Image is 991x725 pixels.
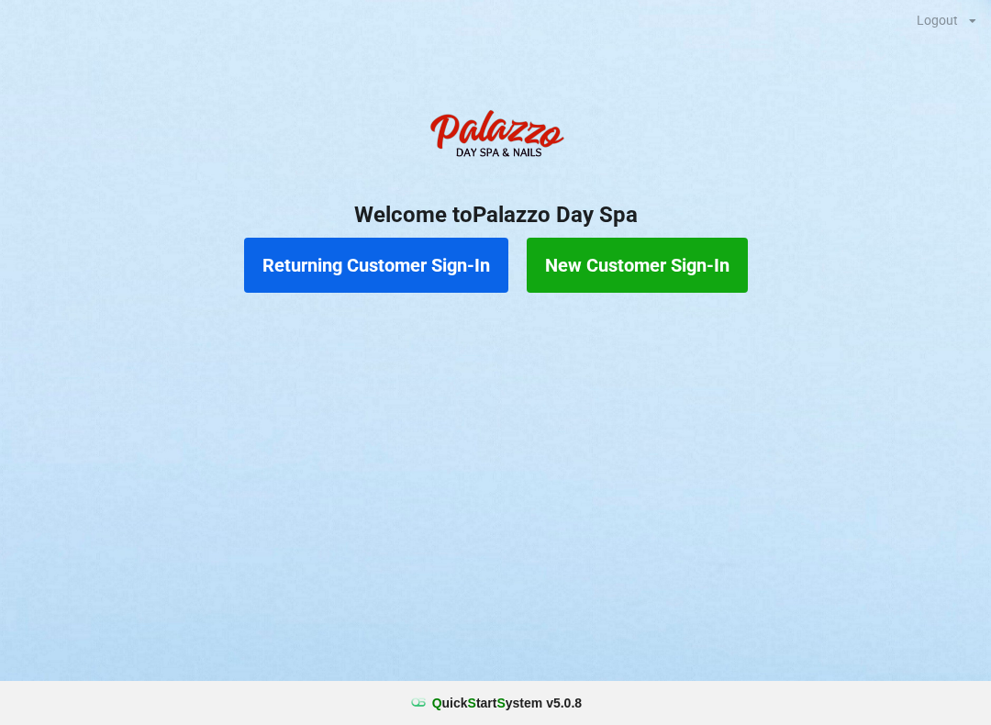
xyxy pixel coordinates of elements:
[422,100,569,173] img: PalazzoDaySpaNails-Logo.png
[917,14,958,27] div: Logout
[527,238,748,293] button: New Customer Sign-In
[432,694,582,712] b: uick tart ystem v 5.0.8
[496,696,505,710] span: S
[432,696,442,710] span: Q
[244,238,508,293] button: Returning Customer Sign-In
[468,696,476,710] span: S
[409,694,428,712] img: favicon.ico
